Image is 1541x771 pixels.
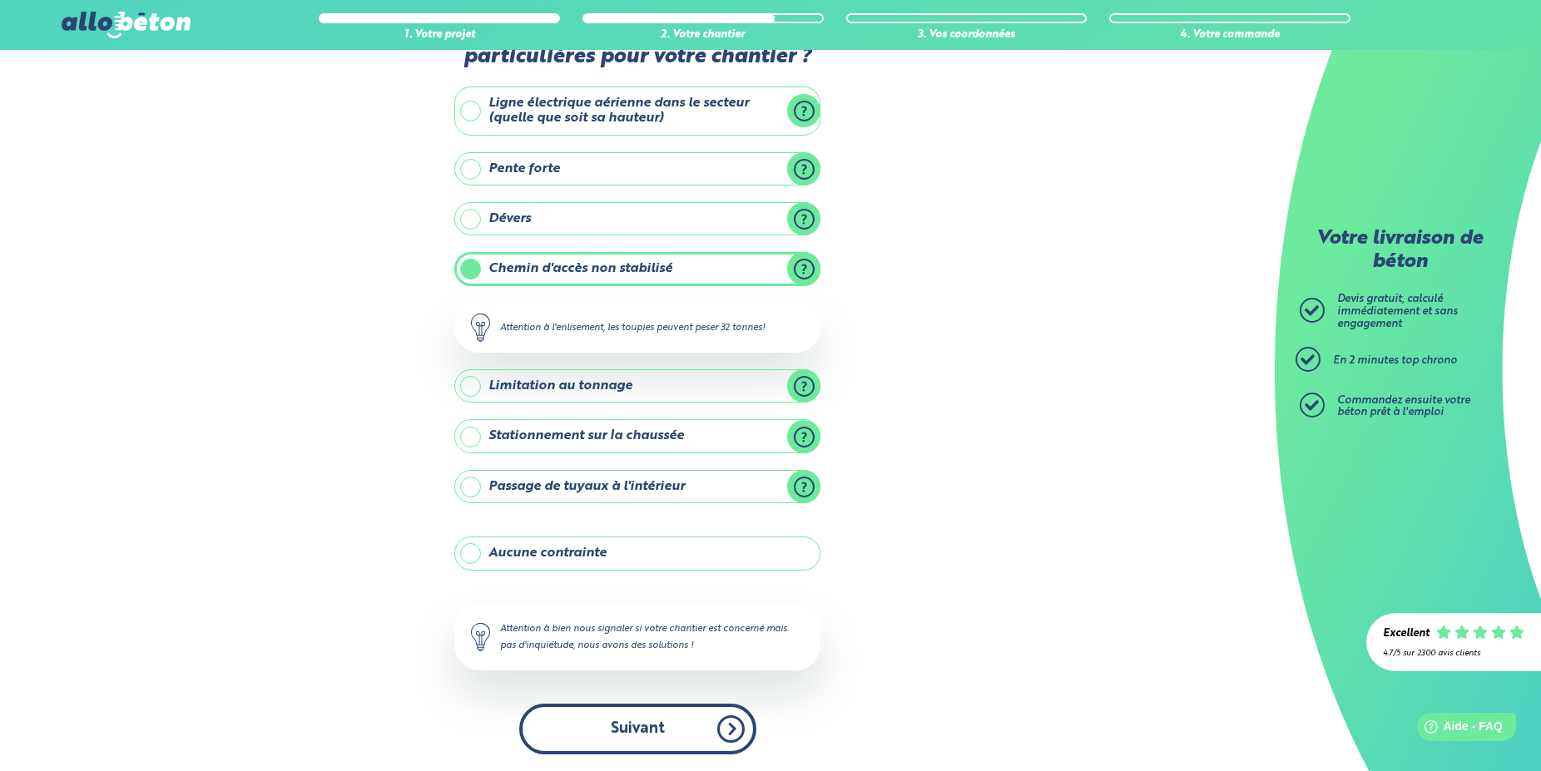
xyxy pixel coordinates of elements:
[1393,706,1523,753] iframe: Help widget launcher
[454,152,820,185] label: Pente forte
[454,252,820,285] label: Chemin d'accès non stabilisé
[454,86,820,136] label: Ligne électrique aérienne dans le secteur (quelle que soit sa hauteur)
[62,12,190,38] img: allobéton
[1383,649,1524,658] div: 4.7/5 sur 2300 avis clients
[454,604,820,670] div: Attention à bien nous signaler si votre chantier est concerné mais pas d'inquiétude, nous avons d...
[1304,228,1495,274] p: Votre livraison de béton
[519,704,756,754] button: Suivant
[1337,395,1470,418] span: Commandez ensuite votre béton prêt à l'emploi
[454,303,820,353] div: Attention à l'enlisement, les toupies peuvent peser 32 tonnes!
[454,369,820,403] label: Limitation au tonnage
[1337,294,1458,329] span: Devis gratuit, calculé immédiatement et sans engagement
[1109,29,1350,42] div: 4. Votre commande
[454,419,820,452] label: Stationnement sur la chaussée
[319,29,560,42] div: 1. Votre projet
[1333,355,1457,366] span: En 2 minutes top chrono
[582,29,824,42] div: 2. Votre chantier
[454,202,820,235] label: Dévers
[454,470,820,503] label: Passage de tuyaux à l'intérieur
[1383,628,1430,640] div: Excellent
[846,29,1088,42] div: 3. Vos coordonnées
[454,536,820,570] label: Aucune contrainte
